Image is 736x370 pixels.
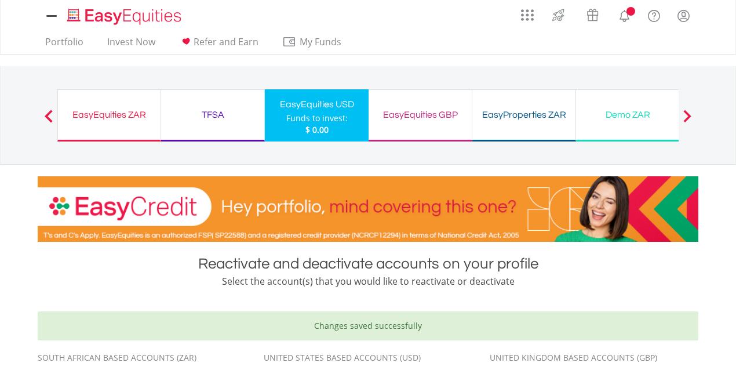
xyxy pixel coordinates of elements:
img: vouchers-v2.svg [583,6,602,24]
a: My Profile [669,3,698,28]
a: AppsGrid [513,3,541,21]
div: SOUTH AFRICAN BASED ACCOUNTS (ZAR) [38,352,246,364]
span: My Funds [282,34,358,49]
button: Next [676,115,699,127]
a: Notifications [610,3,639,26]
div: Reactivate and deactivate accounts on your profile [38,253,698,274]
img: EasyEquities_Logo.png [65,7,186,26]
div: TFSA [168,107,257,123]
img: thrive-v2.svg [549,6,568,24]
a: Refer and Earn [174,36,263,54]
div: Changes saved successfully [38,311,698,340]
span: Refer and Earn [194,35,258,48]
img: grid-menu-icon.svg [521,9,534,21]
div: Select the account(s) that you would like to reactivate or deactivate [38,274,698,288]
div: EasyEquities GBP [376,107,465,123]
img: EasyCredit Promotion Banner [38,176,698,242]
div: Demo ZAR [583,107,672,123]
div: UNITED KINGDOM BASED ACCOUNTS (GBP) [490,352,698,364]
a: FAQ's and Support [639,3,669,26]
div: UNITED STATES BASED ACCOUNTS (USD) [264,352,472,364]
a: Invest Now [103,36,160,54]
a: Vouchers [575,3,610,24]
div: EasyProperties ZAR [479,107,569,123]
div: EasyEquities ZAR [65,107,154,123]
button: Previous [37,115,60,127]
div: EasyEquities USD [272,96,362,113]
a: Home page [63,3,186,26]
div: Funds to invest: [286,113,348,124]
span: $ 0.00 [305,124,329,135]
a: Portfolio [41,36,88,54]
